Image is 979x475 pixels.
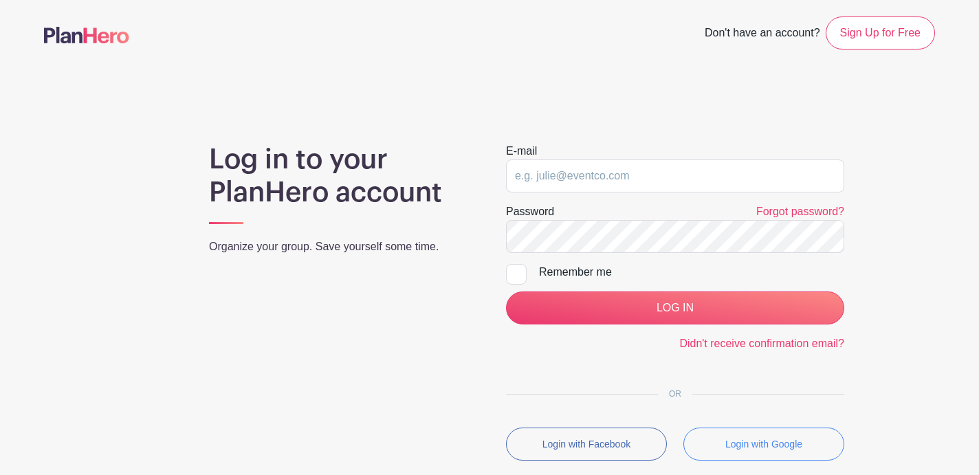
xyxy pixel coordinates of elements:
p: Organize your group. Save yourself some time. [209,239,473,255]
button: Login with Facebook [506,428,667,461]
span: OR [658,389,692,399]
label: Password [506,203,554,220]
a: Sign Up for Free [826,16,935,49]
span: Don't have an account? [705,19,820,49]
img: logo-507f7623f17ff9eddc593b1ce0a138ce2505c220e1c5a4e2b4648c50719b7d32.svg [44,27,129,43]
a: Forgot password? [756,206,844,217]
input: LOG IN [506,291,844,324]
button: Login with Google [683,428,844,461]
h1: Log in to your PlanHero account [209,143,473,209]
a: Didn't receive confirmation email? [679,338,844,349]
input: e.g. julie@eventco.com [506,159,844,192]
small: Login with Google [725,439,802,450]
small: Login with Facebook [542,439,630,450]
div: Remember me [539,264,844,280]
label: E-mail [506,143,537,159]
